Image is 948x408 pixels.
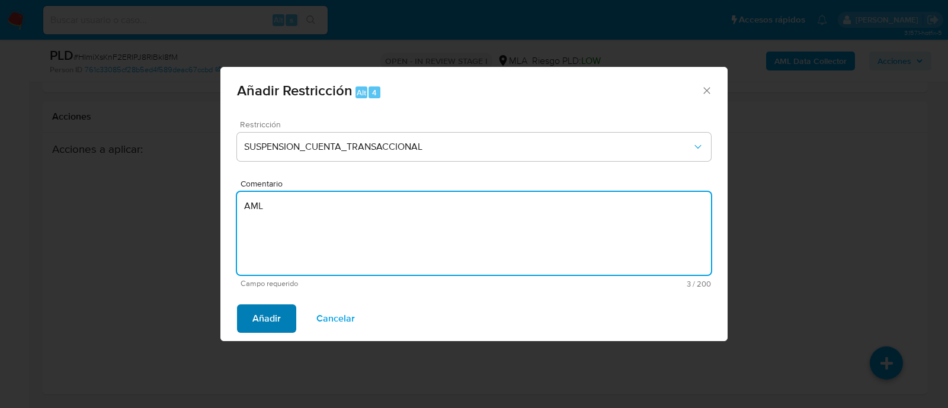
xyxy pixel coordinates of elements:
[237,80,353,101] span: Añadir Restricción
[244,141,692,153] span: SUSPENSION_CUENTA_TRANSACCIONAL
[301,304,370,333] button: Cancelar
[357,87,366,98] span: Alt
[372,87,377,98] span: 4
[240,120,714,128] span: Restricción
[316,306,355,332] span: Cancelar
[701,85,712,95] button: Cerrar ventana
[237,133,711,161] button: Restriction
[237,304,296,333] button: Añadir
[241,280,476,288] span: Campo requerido
[476,280,711,288] span: Máximo 200 caracteres
[252,306,281,332] span: Añadir
[241,179,715,188] span: Comentario
[237,192,711,275] textarea: AML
